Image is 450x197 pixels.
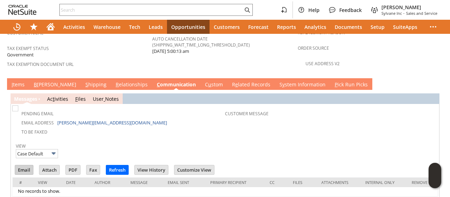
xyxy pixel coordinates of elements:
[57,119,167,126] a: [PERSON_NAME][EMAIL_ADDRESS][DOMAIN_NAME]
[7,61,73,67] a: Tax Exemption Document URL
[270,180,282,185] div: Cc
[155,81,198,89] a: Communication
[208,81,211,88] span: u
[157,81,160,88] span: C
[203,81,225,89] a: Custom
[93,96,119,102] a: UserNotes
[38,180,56,185] div: View
[94,24,121,30] span: Warehouse
[84,81,108,89] a: Shipping
[135,165,168,174] input: View History
[42,20,59,34] a: Home
[366,20,389,34] a: Setup
[244,20,273,34] a: Forecast
[381,11,402,16] span: Sylvane Inc
[210,180,259,185] div: Primary Recipient
[13,187,437,197] td: No records to show.
[174,165,214,174] input: Customize View
[29,96,32,102] span: g
[214,24,240,30] span: Customers
[125,20,144,34] a: Tech
[66,180,84,185] div: Date
[210,20,244,34] a: Customers
[149,24,163,30] span: Leads
[306,61,340,67] a: Use Address V2
[335,81,337,88] span: P
[371,24,385,30] span: Setup
[18,180,27,185] div: #
[66,165,80,174] input: PDF
[168,180,200,185] div: Email Sent
[308,7,320,13] span: Help
[50,149,58,158] img: More Options
[330,20,366,34] a: Documents
[278,81,327,89] a: System Information
[282,81,285,88] span: y
[47,96,68,102] a: Activities
[21,111,53,117] a: Pending Email
[277,24,296,30] span: Reports
[59,20,89,34] a: Activities
[412,180,432,185] div: Remove
[235,81,238,88] span: e
[15,165,33,174] input: Email
[393,24,417,30] span: SuiteApps
[25,20,42,34] div: Shortcuts
[12,105,18,111] img: Unchecked
[304,24,326,30] span: Analytics
[230,81,272,89] a: Related Records
[8,20,25,34] a: Recent Records
[273,20,300,34] a: Reports
[60,6,243,14] input: Search
[34,81,37,88] span: B
[300,20,330,34] a: Analytics
[243,6,251,14] svg: Search
[53,96,54,102] span: t
[429,163,441,188] iframe: Click here to launch Oracle Guided Learning Help Panel
[365,180,401,185] div: Internal Only
[30,23,38,31] svg: Shortcuts
[130,180,157,185] div: Message
[293,180,311,185] div: Files
[167,20,210,34] a: Opportunities
[10,81,26,89] a: Items
[429,176,441,189] span: Oracle Guided Learning Widget. To move around, please hold and drag
[63,24,85,30] span: Activities
[129,24,140,30] span: Tech
[32,81,78,89] a: B[PERSON_NAME]
[403,11,405,16] span: -
[86,165,100,174] input: Fax
[7,51,34,58] span: Government
[46,23,55,31] svg: Home
[389,20,422,34] a: SuiteApps
[171,24,205,30] span: Opportunities
[12,81,13,88] span: I
[16,143,26,149] a: View
[430,80,439,88] a: Unrolled view on
[114,81,149,89] a: Relationships
[85,81,88,88] span: S
[8,5,37,15] svg: logo
[225,111,269,117] a: Customer Message
[152,36,250,48] a: Auto Cancellation Date (shipping_wait_time_long_threshold_date)
[75,96,86,102] a: Files
[95,180,120,185] div: Author
[335,24,362,30] span: Documents
[248,24,269,30] span: Forecast
[21,129,47,135] a: To Be Faxed
[14,96,37,102] a: Messages
[381,4,437,11] span: [PERSON_NAME]
[21,120,54,126] a: Email Address
[144,20,167,34] a: Leads
[406,11,437,16] span: Sales and Service
[152,48,189,55] span: [DATE] 5:00:13 am
[75,96,78,102] span: F
[13,23,21,31] svg: Recent Records
[89,20,125,34] a: Warehouse
[321,180,355,185] div: Attachments
[116,81,119,88] span: R
[298,45,329,51] a: Order Source
[333,81,369,89] a: Pick Run Picks
[425,20,442,34] div: More menus
[339,7,362,13] span: Feedback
